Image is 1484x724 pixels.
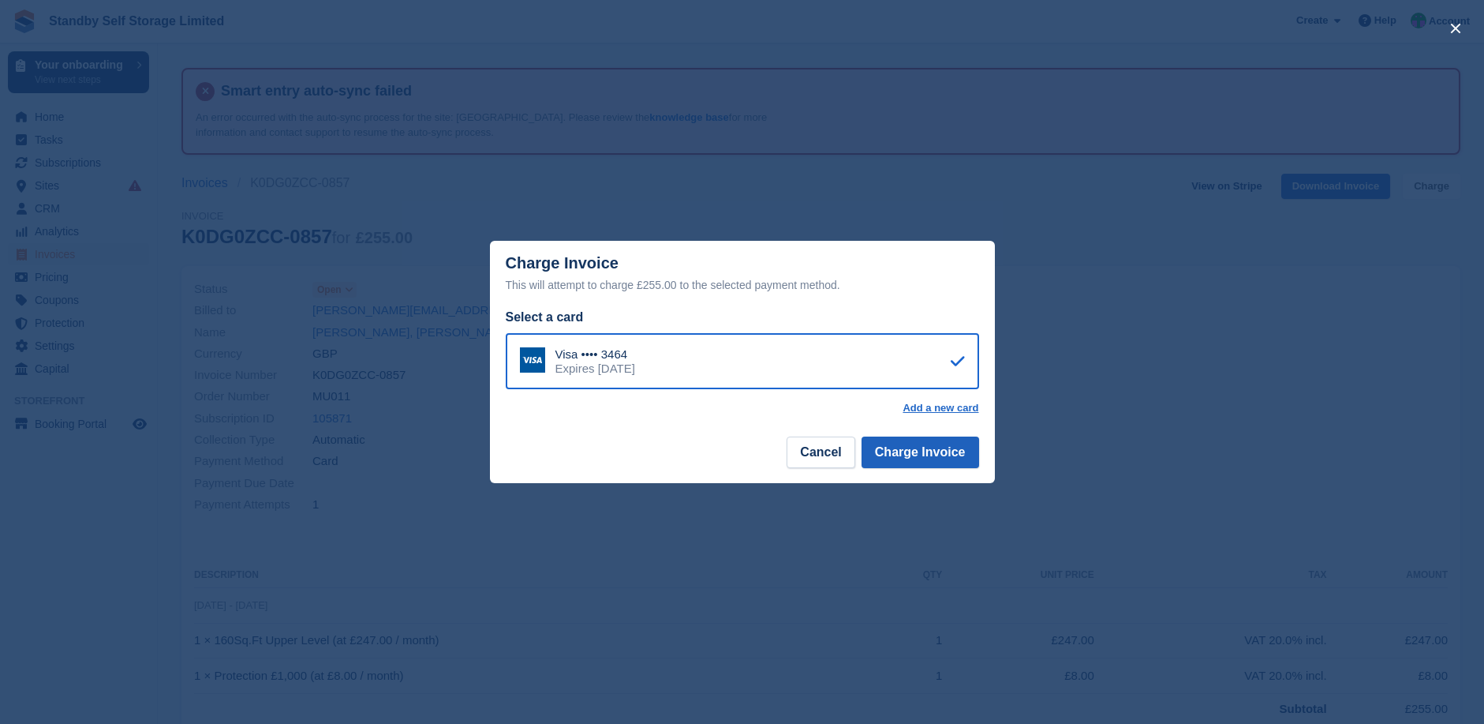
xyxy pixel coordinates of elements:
div: Select a card [506,308,979,327]
img: Visa Logo [520,347,545,373]
button: Charge Invoice [862,437,979,468]
div: Visa •••• 3464 [555,347,635,362]
div: This will attempt to charge £255.00 to the selected payment method. [506,276,979,294]
div: Charge Invoice [506,254,979,294]
div: Expires [DATE] [555,362,635,376]
a: Add a new card [903,402,978,415]
button: close [1443,16,1468,41]
button: Cancel [787,437,854,468]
